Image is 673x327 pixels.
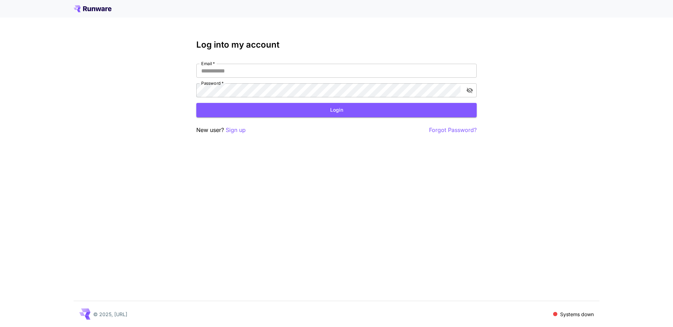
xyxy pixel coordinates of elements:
p: New user? [196,126,246,134]
button: Login [196,103,477,117]
h3: Log into my account [196,40,477,50]
p: Systems down [560,311,594,318]
label: Password [201,80,224,86]
button: Sign up [226,126,246,134]
button: Forgot Password? [429,126,477,134]
button: toggle password visibility [463,84,476,97]
p: © 2025, [URL] [93,311,127,318]
label: Email [201,61,215,67]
